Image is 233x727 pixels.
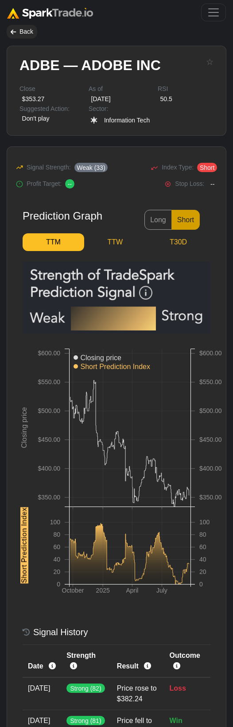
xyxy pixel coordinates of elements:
[199,436,222,443] text: $450.00
[23,262,210,334] img: strength_icon.png
[171,210,200,230] button: Short
[38,407,60,414] text: $500.00
[89,84,144,94] div: As of
[19,114,52,123] span: Don't play
[199,568,206,575] text: 20
[146,233,210,251] a: T30D
[19,57,179,74] h2: ADBE — ADOBE INC
[89,94,113,104] div: [DATE]
[7,25,37,39] div: Back
[38,378,60,385] text: $550.00
[156,587,167,594] text: July
[66,652,96,659] span: Strength
[199,519,210,526] text: 100
[199,543,206,550] text: 60
[53,543,60,550] text: 60
[158,94,175,104] div: 50.5
[199,407,222,414] text: $500.00
[89,104,162,114] div: Sector:
[84,233,146,251] a: TTW
[201,4,226,21] button: Toggle navigation
[23,677,61,710] td: [DATE]
[199,581,203,588] text: 0
[53,556,60,563] text: 40
[170,652,200,659] span: Outcome
[199,494,222,501] text: $350.00
[23,233,84,251] a: TTM
[19,84,75,94] div: Close
[162,163,194,172] span: Index Type:
[19,94,47,104] div: $353.27
[175,179,204,189] span: Stop Loss:
[197,163,217,172] span: Short
[96,587,110,594] text: 2025
[170,717,183,724] span: Win
[53,531,60,538] text: 80
[28,662,43,670] span: Date
[66,684,105,693] span: Strong (82)
[38,436,60,443] text: $450.00
[20,507,28,583] text: Short Prediction Index
[38,494,60,501] text: $350.00
[50,519,61,526] text: 100
[65,179,74,189] span: --
[112,677,164,710] td: Price rose to $382.24
[53,568,60,575] text: 20
[7,8,93,19] img: sparktrade.png
[27,179,62,189] span: Profit Target:
[20,407,28,448] text: Closing price
[199,556,206,563] text: 40
[90,117,97,124] img: Information Tech
[38,465,60,472] text: $400.00
[206,57,214,67] button: ☆
[117,662,139,670] span: Result
[19,104,75,114] div: Suggested Action:
[74,163,108,172] span: Weak (33)
[170,684,186,692] span: Loss
[57,581,60,588] text: 0
[158,84,214,94] div: RSI
[199,378,222,385] text: $550.00
[62,587,84,594] text: October
[27,163,71,172] span: Signal Strength:
[199,465,222,472] text: $400.00
[126,587,138,594] text: April
[33,627,88,637] h5: Signal History
[66,716,105,725] span: Strong (81)
[144,210,172,230] button: Long
[208,179,217,189] span: --
[23,210,102,223] div: Prediction Graph
[38,350,60,357] text: $600.00
[199,350,222,357] text: $600.00
[101,116,152,125] small: Information Tech
[199,531,206,538] text: 80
